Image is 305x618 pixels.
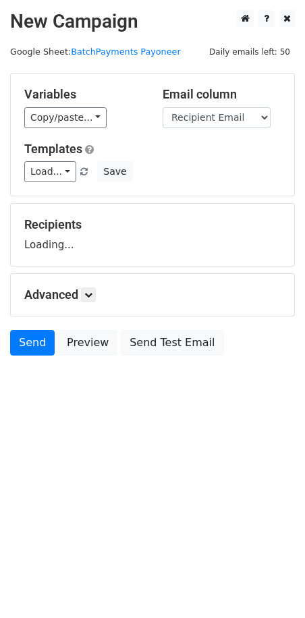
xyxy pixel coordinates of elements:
small: Google Sheet: [10,47,181,57]
a: BatchPayments Payoneer [71,47,180,57]
a: Daily emails left: 50 [204,47,295,57]
a: Copy/paste... [24,107,107,128]
h5: Recipients [24,217,281,232]
a: Templates [24,142,82,156]
a: Send Test Email [121,330,223,356]
span: Daily emails left: 50 [204,45,295,59]
a: Send [10,330,55,356]
a: Preview [58,330,117,356]
a: Load... [24,161,76,182]
h5: Variables [24,87,142,102]
h5: Advanced [24,287,281,302]
h2: New Campaign [10,10,295,33]
h5: Email column [163,87,281,102]
div: Loading... [24,217,281,252]
button: Save [97,161,132,182]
